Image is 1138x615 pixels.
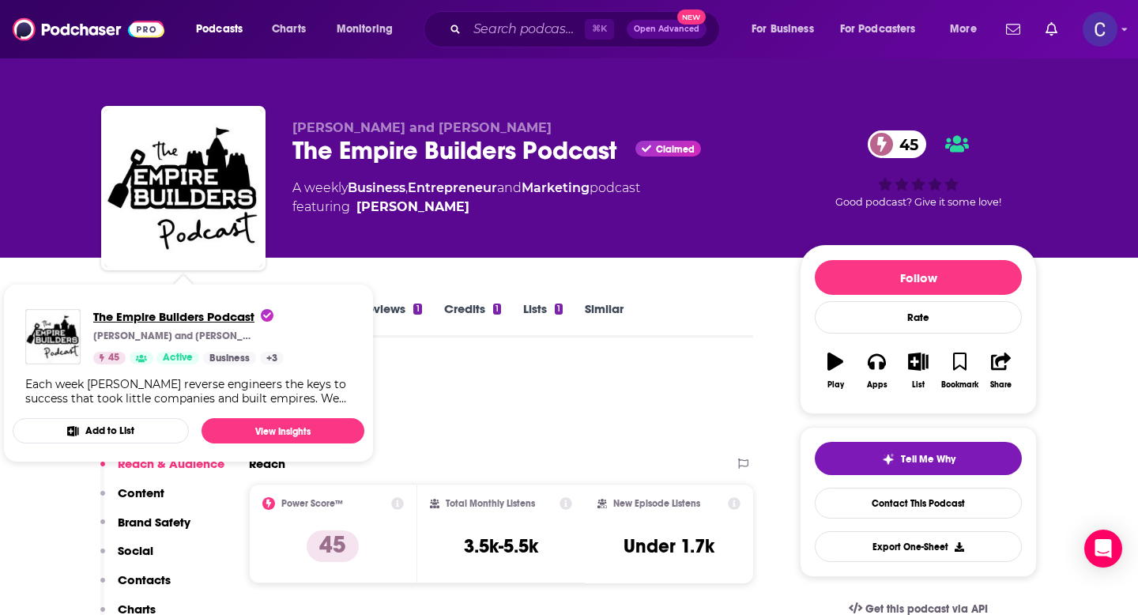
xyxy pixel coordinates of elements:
[156,352,199,364] a: Active
[740,17,834,42] button: open menu
[898,342,939,399] button: List
[856,342,897,399] button: Apps
[624,534,714,558] h3: Under 1.7k
[360,301,421,338] a: Reviews1
[93,309,284,324] a: The Empire Builders Podcast
[1083,12,1117,47] button: Show profile menu
[868,130,926,158] a: 45
[356,198,469,217] a: [PERSON_NAME]
[939,342,980,399] button: Bookmark
[292,120,552,135] span: [PERSON_NAME] and [PERSON_NAME]
[884,130,926,158] span: 45
[292,198,640,217] span: featuring
[13,14,164,44] img: Podchaser - Follow, Share and Rate Podcasts
[585,19,614,40] span: ⌘ K
[1083,12,1117,47] img: User Profile
[185,17,263,42] button: open menu
[901,453,955,466] span: Tell Me Why
[950,18,977,40] span: More
[118,543,153,558] p: Social
[981,342,1022,399] button: Share
[627,20,707,39] button: Open AdvancedNew
[413,304,421,315] div: 1
[100,515,190,544] button: Brand Safety
[262,17,315,42] a: Charts
[446,498,535,509] h2: Total Monthly Listens
[93,330,251,342] p: [PERSON_NAME] and [PERSON_NAME]
[830,17,939,42] button: open menu
[990,380,1012,390] div: Share
[405,180,408,195] span: ,
[827,380,844,390] div: Play
[25,377,352,406] div: Each week [PERSON_NAME] reverse engineers the keys to success that took little companies and buil...
[100,543,153,572] button: Social
[677,9,706,25] span: New
[467,17,585,42] input: Search podcasts, credits, & more...
[100,485,164,515] button: Content
[93,309,273,324] span: The Empire Builders Podcast
[281,498,343,509] h2: Power Score™
[815,442,1022,475] button: tell me why sparkleTell Me Why
[815,342,856,399] button: Play
[444,301,501,338] a: Credits1
[163,350,193,366] span: Active
[93,352,126,364] a: 45
[522,180,590,195] a: Marketing
[439,11,735,47] div: Search podcasts, credits, & more...
[25,309,81,364] img: The Empire Builders Podcast
[493,304,501,315] div: 1
[613,498,700,509] h2: New Episode Listens
[497,180,522,195] span: and
[408,180,497,195] a: Entrepreneur
[202,418,364,443] a: View Insights
[100,572,171,602] button: Contacts
[939,17,997,42] button: open menu
[118,485,164,500] p: Content
[912,380,925,390] div: List
[523,301,563,338] a: Lists1
[1084,530,1122,568] div: Open Intercom Messenger
[835,196,1001,208] span: Good podcast? Give it some love!
[196,18,243,40] span: Podcasts
[1000,16,1027,43] a: Show notifications dropdown
[348,180,405,195] a: Business
[656,145,695,153] span: Claimed
[800,120,1037,218] div: 45Good podcast? Give it some love!
[882,453,895,466] img: tell me why sparkle
[13,418,189,443] button: Add to List
[1083,12,1117,47] span: Logged in as publicityxxtina
[272,18,306,40] span: Charts
[104,109,262,267] img: The Empire Builders Podcast
[752,18,814,40] span: For Business
[840,18,916,40] span: For Podcasters
[108,350,119,366] span: 45
[118,515,190,530] p: Brand Safety
[634,25,699,33] span: Open Advanced
[326,17,413,42] button: open menu
[555,304,563,315] div: 1
[941,380,978,390] div: Bookmark
[337,18,393,40] span: Monitoring
[307,530,359,562] p: 45
[815,301,1022,334] div: Rate
[867,380,887,390] div: Apps
[260,352,284,364] a: +3
[118,572,171,587] p: Contacts
[1039,16,1064,43] a: Show notifications dropdown
[203,352,256,364] a: Business
[815,260,1022,295] button: Follow
[815,488,1022,519] a: Contact This Podcast
[815,531,1022,562] button: Export One-Sheet
[464,534,538,558] h3: 3.5k-5.5k
[585,301,624,338] a: Similar
[292,179,640,217] div: A weekly podcast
